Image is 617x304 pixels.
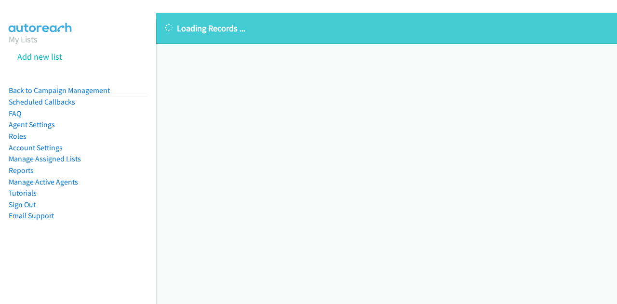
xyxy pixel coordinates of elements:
[9,200,36,209] a: Sign Out
[9,97,75,106] a: Scheduled Callbacks
[9,109,21,118] a: FAQ
[165,22,608,35] p: Loading Records ...
[9,166,34,175] a: Reports
[9,154,81,163] a: Manage Assigned Lists
[9,211,54,220] a: Email Support
[9,86,110,95] a: Back to Campaign Management
[9,177,78,186] a: Manage Active Agents
[17,51,62,62] a: Add new list
[9,132,27,141] a: Roles
[9,188,37,198] a: Tutorials
[9,120,55,129] a: Agent Settings
[9,143,63,152] a: Account Settings
[9,34,38,45] a: My Lists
